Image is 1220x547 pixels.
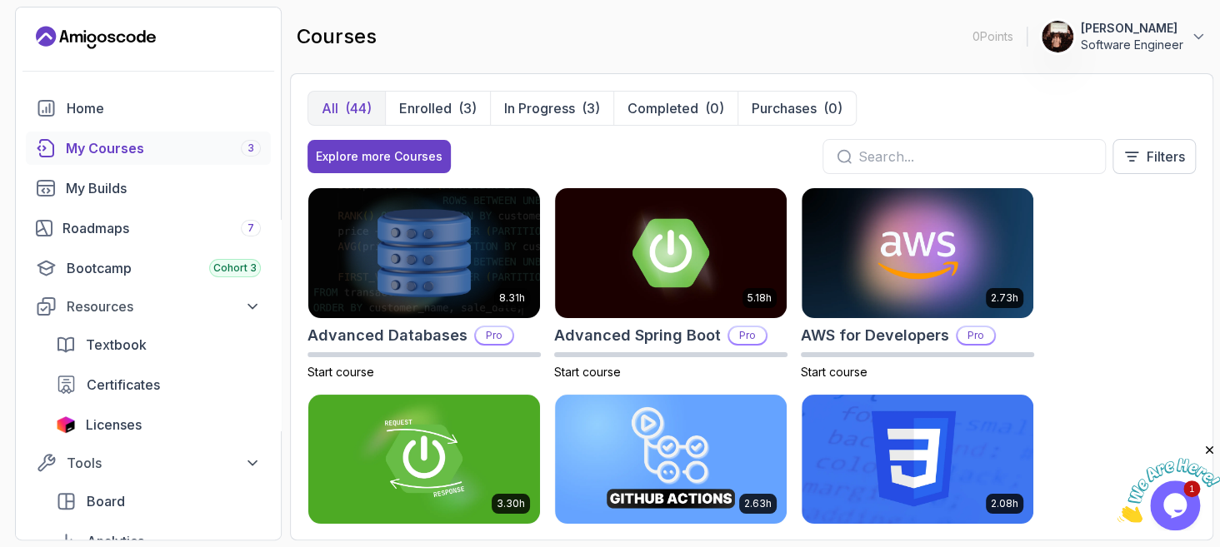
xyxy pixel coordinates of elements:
p: Pro [729,327,766,344]
img: Advanced Databases card [308,188,540,318]
a: builds [26,172,271,205]
div: (3) [582,98,600,118]
img: CSS Essentials card [802,395,1033,525]
p: In Progress [504,98,575,118]
div: Tools [67,453,261,473]
span: Start course [307,365,374,379]
p: Enrolled [399,98,452,118]
a: bootcamp [26,251,271,285]
a: home [26,92,271,125]
img: user profile image [1042,21,1073,52]
p: Filters [1147,147,1185,167]
h2: courses [297,23,377,50]
a: courses [26,132,271,165]
img: Building APIs with Spring Boot card [308,395,540,525]
img: CI/CD with GitHub Actions card [555,395,787,525]
iframe: chat widget [1117,443,1220,522]
p: 2.73h [991,291,1018,305]
a: textbook [46,328,271,361]
div: (44) [345,98,372,118]
button: Explore more Courses [307,140,451,173]
button: In Progress(3) [490,92,613,125]
a: licenses [46,408,271,441]
p: 8.31h [499,291,525,305]
div: Resources [67,296,261,316]
p: 0 Points [972,28,1013,45]
span: Textbook [86,335,147,355]
p: All [322,98,338,118]
img: jetbrains icon [56,416,76,433]
div: Explore more Courses [316,148,442,165]
img: Advanced Spring Boot card [555,188,787,318]
p: Software Engineer [1081,37,1183,53]
div: Home [67,98,261,118]
a: board [46,485,271,518]
button: Completed(0) [613,92,737,125]
button: All(44) [308,92,385,125]
p: Pro [476,327,512,344]
div: Bootcamp [67,258,261,278]
span: 7 [247,221,254,235]
button: Purchases(0) [737,92,856,125]
span: Board [87,491,125,511]
p: Completed [627,98,698,118]
p: Pro [957,327,994,344]
img: AWS for Developers card [802,188,1033,318]
button: Resources [26,291,271,321]
p: Purchases [752,98,817,118]
span: Cohort 3 [213,261,257,275]
h2: Advanced Spring Boot [554,324,721,347]
div: (0) [705,98,724,118]
p: [PERSON_NAME] [1081,20,1183,37]
span: Start course [801,365,867,379]
p: 2.08h [991,497,1018,510]
button: Filters [1112,139,1196,174]
span: Licenses [86,415,142,435]
button: Enrolled(3) [385,92,490,125]
button: Tools [26,448,271,478]
a: certificates [46,368,271,401]
div: Roadmaps [62,218,261,238]
a: roadmaps [26,211,271,245]
span: 3 [247,142,254,155]
div: My Builds [66,178,261,198]
div: (0) [823,98,842,118]
p: 2.63h [744,497,772,510]
div: My Courses [66,138,261,158]
h2: Advanced Databases [307,324,467,347]
span: Start course [554,365,621,379]
p: 3.30h [497,497,525,510]
h2: AWS for Developers [801,324,949,347]
div: (3) [458,98,477,118]
span: Certificates [87,375,160,395]
a: Landing page [36,24,156,51]
input: Search... [858,147,1092,167]
button: user profile image[PERSON_NAME]Software Engineer [1041,20,1207,53]
p: 5.18h [747,291,772,305]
